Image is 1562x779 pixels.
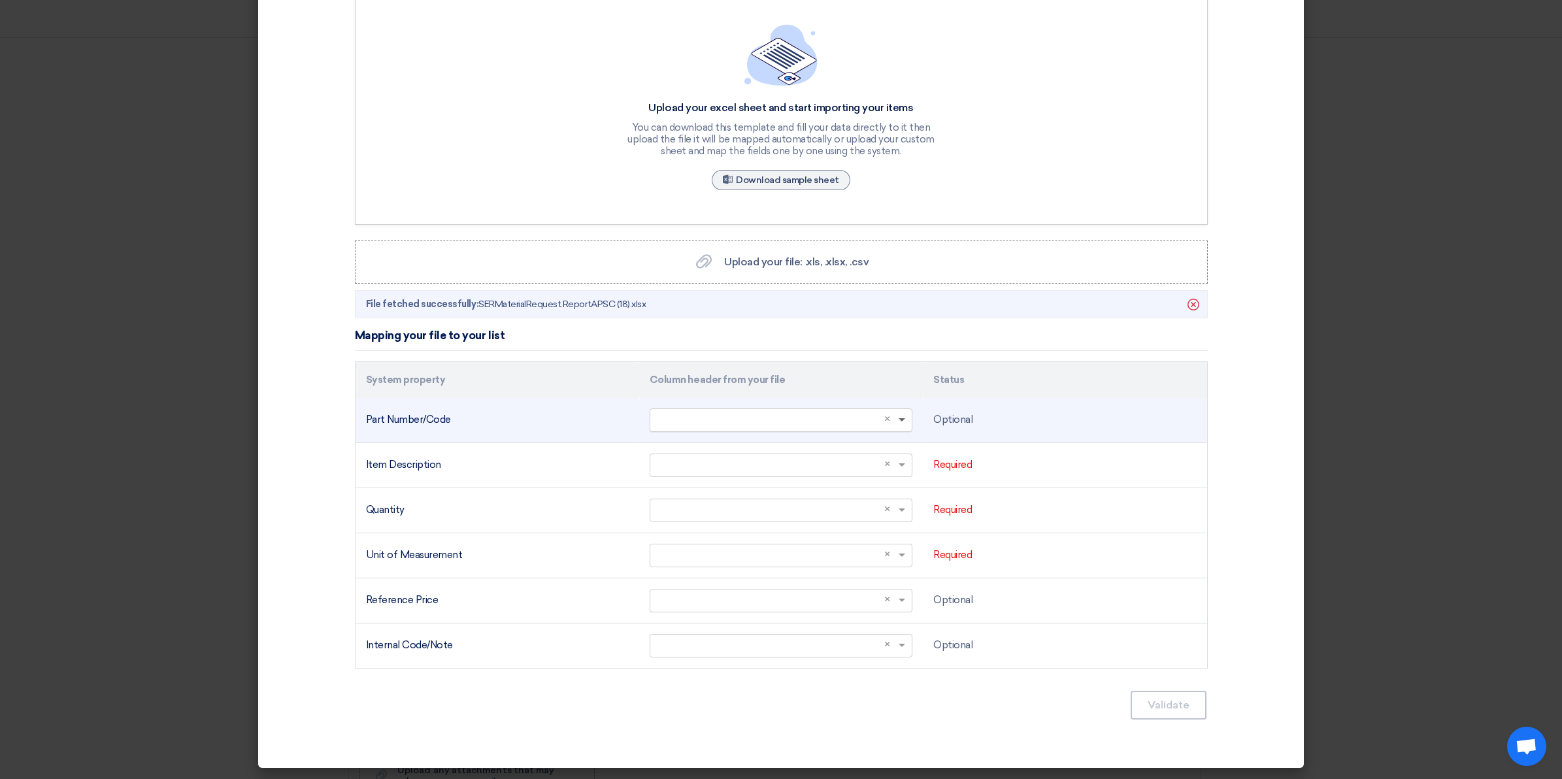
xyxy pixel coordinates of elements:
[884,638,895,653] span: Clear all
[933,594,972,606] span: Optional
[366,297,646,311] span: SERMaterialRequest.ReportAPSC (18).xlsx
[624,122,938,157] div: You can download this template and fill your data directly to it then upload the file it will be ...
[1507,727,1546,766] a: Open chat
[366,548,629,563] div: Unit of Measurement
[366,638,629,653] div: Internal Code/Note
[724,256,869,268] span: Upload your file: .xls, .xlsx, .csv
[884,503,895,518] span: Clear all
[366,503,629,518] div: Quantity
[884,548,895,563] span: Clear all
[366,299,479,310] span: File fetched successfully:
[884,413,890,425] span: ×
[933,639,972,651] span: Optional
[366,593,629,608] div: Reference Price
[356,362,639,398] th: System property
[624,101,938,115] div: Upload your excel sheet and start importing your items
[933,459,972,471] span: Required
[884,457,895,472] span: Clear all
[366,412,629,427] div: Part Number/Code
[884,638,890,650] span: ×
[884,593,890,605] span: ×
[933,549,972,561] span: Required
[923,362,1206,398] th: Status
[744,24,818,86] img: empty_state_list.svg
[884,548,890,560] span: ×
[366,457,629,472] div: Item Description
[884,593,895,608] span: Clear all
[639,362,923,398] th: Column header from your file
[933,504,972,516] span: Required
[933,414,972,425] span: Optional
[1131,691,1206,720] button: Validate
[884,458,890,470] span: ×
[884,503,890,515] span: ×
[355,327,505,344] div: Mapping your file to your list
[712,170,850,190] a: Download sample sheet
[884,412,895,427] span: Clear all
